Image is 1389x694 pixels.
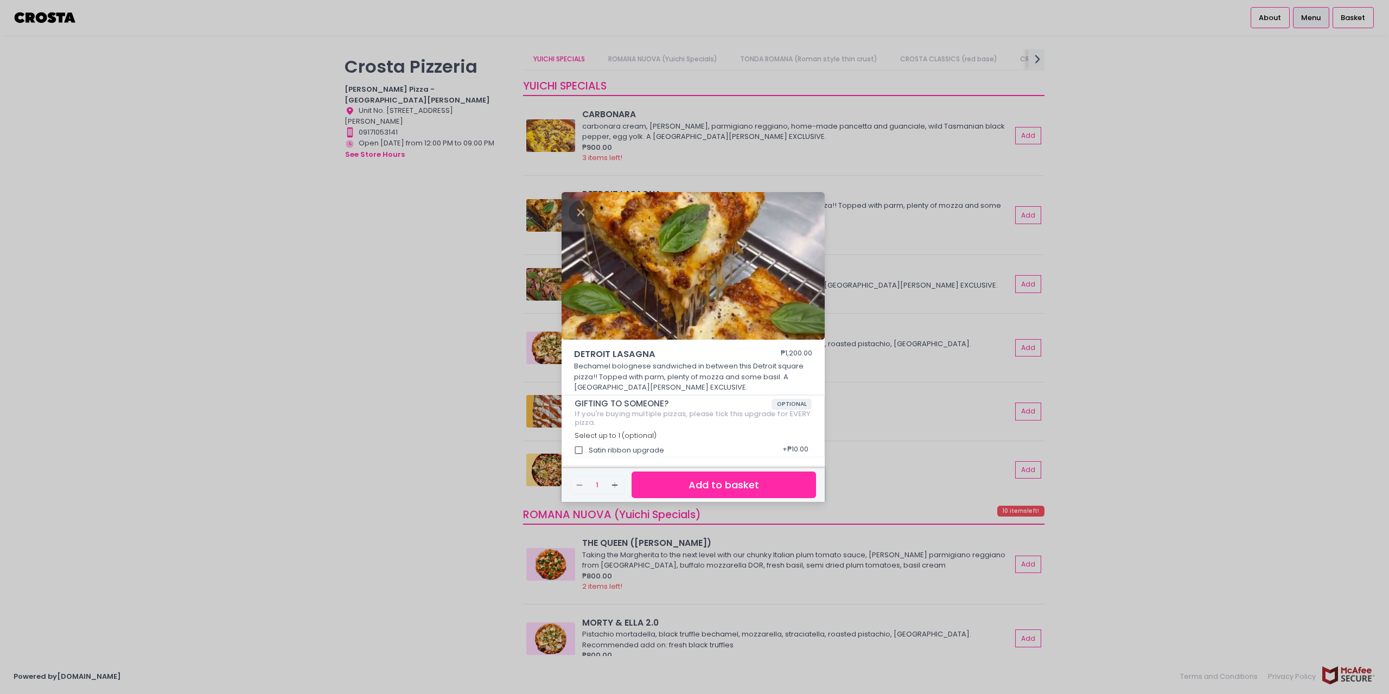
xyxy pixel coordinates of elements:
button: Close [569,206,594,217]
span: Select up to 1 (optional) [575,431,657,440]
span: OPTIONAL [772,399,812,410]
button: Add to basket [632,472,816,498]
div: ₱1,200.00 [781,348,812,361]
div: + ₱10.00 [779,440,812,461]
img: DETROIT LASAGNA [562,192,825,340]
span: GIFTING TO SOMEONE? [575,399,772,409]
p: Bechamel bolognese sandwiched in between this Detroit square pizza!! Topped with parm, plenty of ... [574,361,813,393]
span: DETROIT LASAGNA [574,348,753,361]
div: If you're buying multiple pizzas, please tick this upgrade for EVERY pizza. [575,410,812,426]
